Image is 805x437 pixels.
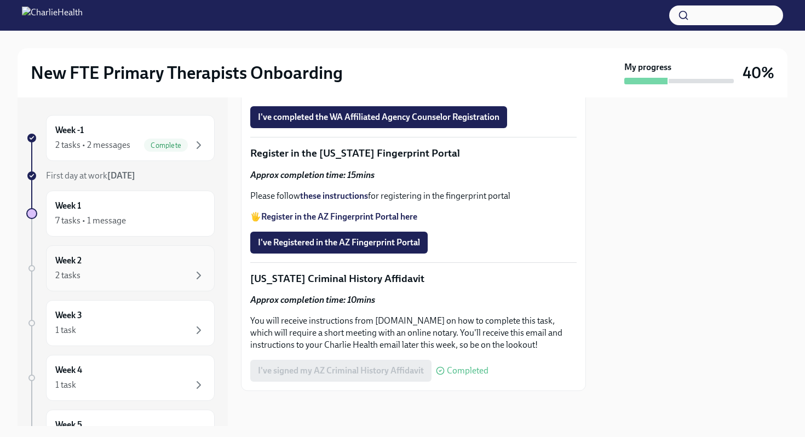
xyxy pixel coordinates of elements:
img: CharlieHealth [22,7,83,24]
button: I've completed the WA Affiliated Agency Counselor Registration [250,106,507,128]
p: You will receive instructions from [DOMAIN_NAME] on how to complete this task, which will require... [250,315,577,351]
h2: New FTE Primary Therapists Onboarding [31,62,343,84]
div: 7 tasks • 1 message [55,215,126,227]
a: Week -12 tasks • 2 messagesComplete [26,115,215,161]
a: these instructions [300,191,368,201]
span: Complete [144,141,188,150]
h6: Week 1 [55,200,81,212]
a: Week 41 task [26,355,215,401]
p: Register in the [US_STATE] Fingerprint Portal [250,146,577,160]
p: Please follow for registering in the fingerprint portal [250,190,577,202]
h6: Week 3 [55,309,82,321]
p: [US_STATE] Criminal History Affidavit [250,272,577,286]
a: Week 17 tasks • 1 message [26,191,215,237]
a: Register in the AZ Fingerprint Portal here [261,211,417,222]
div: 2 tasks • 2 messages [55,139,130,151]
a: Week 31 task [26,300,215,346]
a: First day at work[DATE] [26,170,215,182]
h6: Week 2 [55,255,82,267]
div: 1 task [55,324,76,336]
span: I've completed the WA Affiliated Agency Counselor Registration [258,112,499,123]
a: Week 22 tasks [26,245,215,291]
p: 🖐️ [250,211,577,223]
h6: Week 5 [55,419,82,431]
strong: My progress [624,61,671,73]
span: First day at work [46,170,135,181]
strong: [DATE] [107,170,135,181]
strong: Approx completion time: 10mins [250,295,375,305]
span: Completed [447,366,488,375]
h6: Week -1 [55,124,84,136]
div: 1 task [55,379,76,391]
h3: 40% [743,63,774,83]
button: I've Registered in the AZ Fingerprint Portal [250,232,428,254]
span: I've Registered in the AZ Fingerprint Portal [258,237,420,248]
strong: Approx completion time: 15mins [250,170,375,180]
div: 2 tasks [55,269,81,281]
h6: Week 4 [55,364,82,376]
